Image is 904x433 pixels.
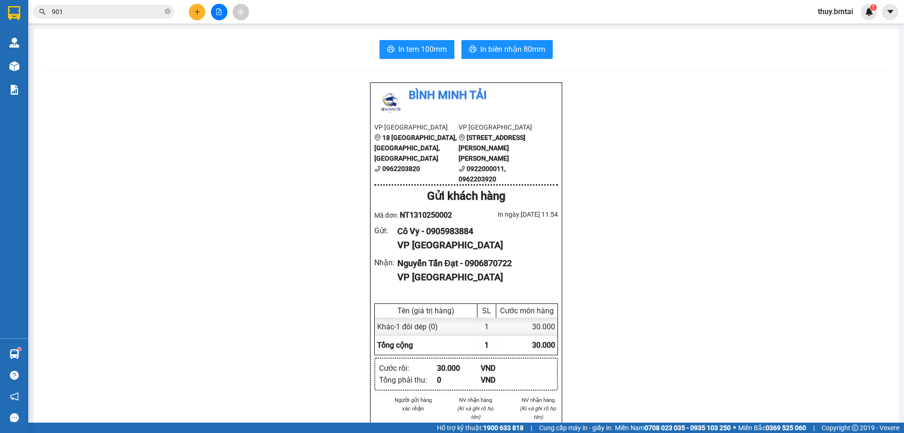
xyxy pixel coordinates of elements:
span: ⚪️ [733,426,736,430]
span: | [531,423,532,433]
img: solution-icon [9,85,19,95]
span: close-circle [165,8,170,14]
span: thuy.bmtai [810,6,861,17]
button: file-add [211,4,227,20]
img: logo.jpg [374,87,407,120]
strong: 0708 023 035 - 0935 103 250 [645,424,731,432]
span: phone [459,165,465,172]
div: Gửi : [374,225,397,237]
span: printer [469,45,476,54]
div: Nhận : [374,257,397,269]
div: Tổng phải thu : [379,374,437,386]
div: Tên (giá trị hàng) [377,306,475,315]
li: Người gửi hàng xác nhận [393,396,433,413]
span: Miền Nam [615,423,731,433]
div: 1 [477,318,496,336]
div: 0 [437,374,481,386]
sup: 1 [18,348,21,351]
span: | [813,423,815,433]
span: Miền Bắc [738,423,806,433]
button: printerIn biên nhận 80mm [461,40,553,59]
div: VP [GEOGRAPHIC_DATA] [397,270,550,285]
b: 18 [GEOGRAPHIC_DATA], [GEOGRAPHIC_DATA], [GEOGRAPHIC_DATA] [374,134,457,162]
span: environment [459,134,465,141]
i: (Kí và ghi rõ họ tên) [520,405,556,420]
div: 30.000 [496,318,557,336]
span: environment [374,134,381,141]
span: file-add [216,8,222,15]
span: copyright [852,425,858,431]
img: warehouse-icon [9,61,19,71]
div: SL [480,306,493,315]
li: VP [GEOGRAPHIC_DATA] [459,122,543,132]
button: plus [189,4,205,20]
span: caret-down [886,8,895,16]
span: aim [237,8,244,15]
strong: 0369 525 060 [766,424,806,432]
div: Cước rồi : [379,362,437,374]
span: question-circle [10,371,19,380]
span: search [39,8,46,15]
span: notification [10,392,19,401]
span: In biên nhận 80mm [480,43,545,55]
li: NV nhận hàng [456,396,496,404]
span: close-circle [165,8,170,16]
img: icon-new-feature [865,8,873,16]
b: 0962203820 [382,165,420,172]
div: Gửi khách hàng [374,188,558,205]
li: VP [GEOGRAPHIC_DATA] [374,122,459,132]
span: plus [194,8,201,15]
button: caret-down [882,4,898,20]
div: VND [481,362,525,374]
img: logo-vxr [8,6,20,20]
button: aim [233,4,249,20]
span: In tem 100mm [398,43,447,55]
li: Bình Minh Tải [374,87,558,105]
button: printerIn tem 100mm [379,40,454,59]
b: 0922000011, 0962203920 [459,165,506,183]
div: VND [481,374,525,386]
li: NV nhận hàng [518,396,558,404]
span: 30.000 [532,341,555,350]
div: Mã đơn: [374,209,466,221]
div: VP [GEOGRAPHIC_DATA] [397,238,550,253]
strong: 1900 633 818 [483,424,524,432]
img: warehouse-icon [9,38,19,48]
sup: 1 [870,4,877,11]
span: printer [387,45,395,54]
div: 30.000 [437,362,481,374]
input: Tìm tên, số ĐT hoặc mã đơn [52,7,163,17]
span: Tổng cộng [377,341,413,350]
span: Hỗ trợ kỹ thuật: [437,423,524,433]
span: Cung cấp máy in - giấy in: [539,423,613,433]
b: [STREET_ADDRESS][PERSON_NAME][PERSON_NAME] [459,134,525,162]
span: 1 [872,4,875,11]
div: Nguyễn Tấn Đạt - 0906870722 [397,257,550,270]
span: 1 [484,341,489,350]
span: NT1310250002 [400,211,452,220]
img: warehouse-icon [9,349,19,359]
i: (Kí và ghi rõ họ tên) [457,405,493,420]
span: phone [374,165,381,172]
span: Khác - 1 đôi dép (0) [377,322,438,331]
div: In ngày: [DATE] 11:54 [466,209,558,220]
div: Cước món hàng [499,306,555,315]
div: Cô Vy - 0905983884 [397,225,550,238]
span: message [10,413,19,422]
